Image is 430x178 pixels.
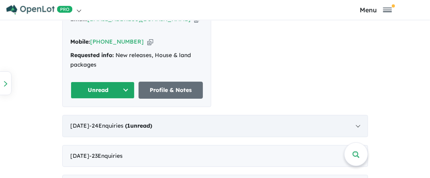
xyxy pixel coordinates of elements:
[71,82,135,99] button: Unread
[62,145,368,167] div: [DATE]
[88,15,191,23] a: [EMAIL_ADDRESS][DOMAIN_NAME]
[324,6,428,13] button: Toggle navigation
[71,15,88,23] strong: Email:
[71,38,91,45] strong: Mobile:
[127,122,131,129] span: 1
[6,5,73,15] img: Openlot PRO Logo White
[90,152,123,159] span: - 23 Enquir ies
[125,122,152,129] strong: ( unread)
[90,122,152,129] span: - 24 Enquir ies
[91,38,144,45] a: [PHONE_NUMBER]
[71,51,203,70] div: New releases, House & land packages
[139,82,203,99] a: Profile & Notes
[71,52,114,59] strong: Requested info:
[62,115,368,137] div: [DATE]
[147,38,153,46] button: Copy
